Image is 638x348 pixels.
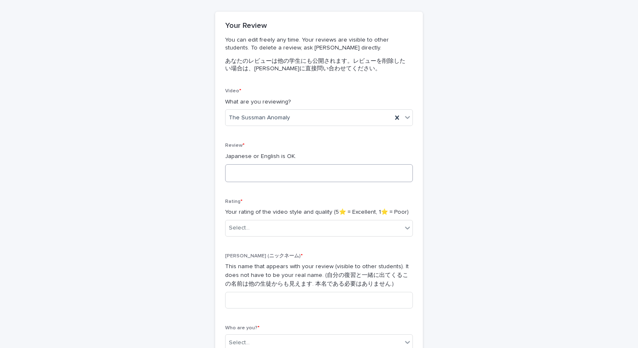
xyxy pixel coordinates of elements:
span: Who are you? [225,326,260,331]
span: [PERSON_NAME] (ニックネーム) [225,254,303,259]
p: This name that appears with your review (visible to other students). It does not have to be your ... [225,262,413,288]
h2: Your Review [225,22,267,31]
div: Select... [229,224,250,232]
p: Japanese or English is OK. [225,152,413,161]
p: Your rating of the video style and quality (5⭐️ = Excellent, 1⭐️ = Poor) [225,208,413,217]
span: The Sussman Anomaly [229,114,290,122]
span: Review [225,143,245,148]
span: Video [225,89,241,94]
p: あなたのレビューは他の学生にも公開されます。レビューを削除したい場合は、[PERSON_NAME]に直接問い合わせてください。 [225,57,410,72]
span: Rating [225,199,243,204]
p: You can edit freely any time. Your reviews are visible to other students. To delete a review, ask... [225,36,410,51]
p: What are you reviewing? [225,98,413,106]
div: Select... [229,338,250,347]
